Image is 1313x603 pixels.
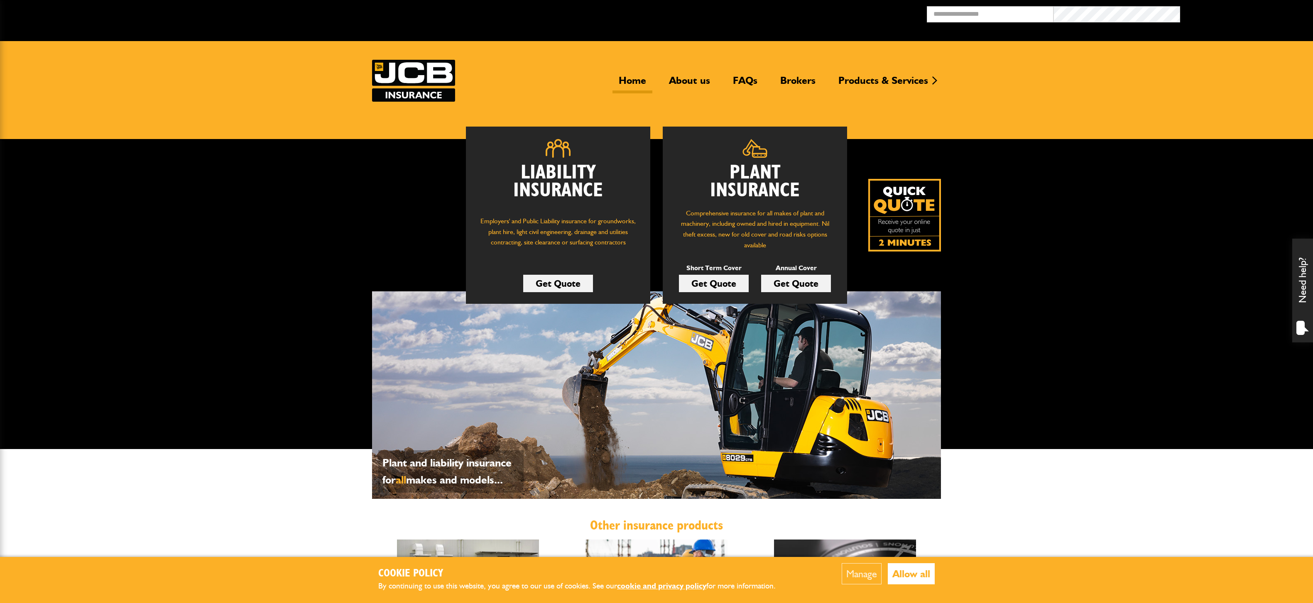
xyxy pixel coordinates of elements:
h2: Other insurance products [378,518,935,533]
a: Get your insurance quote isn just 2-minutes [868,179,941,251]
span: all [396,473,406,486]
img: Quick Quote [868,179,941,251]
h2: Cookie Policy [378,567,789,580]
h2: Liability Insurance [478,164,638,208]
a: Get Quote [761,275,831,292]
a: Brokers [774,74,822,93]
p: Comprehensive insurance for all makes of plant and machinery, including owned and hired in equipm... [675,208,835,250]
img: JCB Insurance Services logo [372,60,455,102]
a: cookie and privacy policy [617,581,706,591]
p: Plant and liability insurance for makes and models... [382,454,519,488]
a: Get Quote [679,275,749,292]
p: Annual Cover [761,263,831,273]
p: Employers' and Public Liability insurance for groundworks, plant hire, light civil engineering, d... [478,216,638,256]
button: Allow all [888,563,935,584]
p: Short Term Cover [679,263,749,273]
a: FAQs [727,74,764,93]
h2: Plant Insurance [675,164,835,200]
a: JCB Insurance Services [372,60,455,102]
a: Home [612,74,652,93]
button: Manage [842,563,882,584]
a: Products & Services [832,74,934,93]
button: Broker Login [1180,6,1307,19]
a: About us [663,74,716,93]
div: Need help? [1292,239,1313,342]
a: Get Quote [523,275,593,292]
p: By continuing to use this website, you agree to our use of cookies. See our for more information. [378,580,789,593]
